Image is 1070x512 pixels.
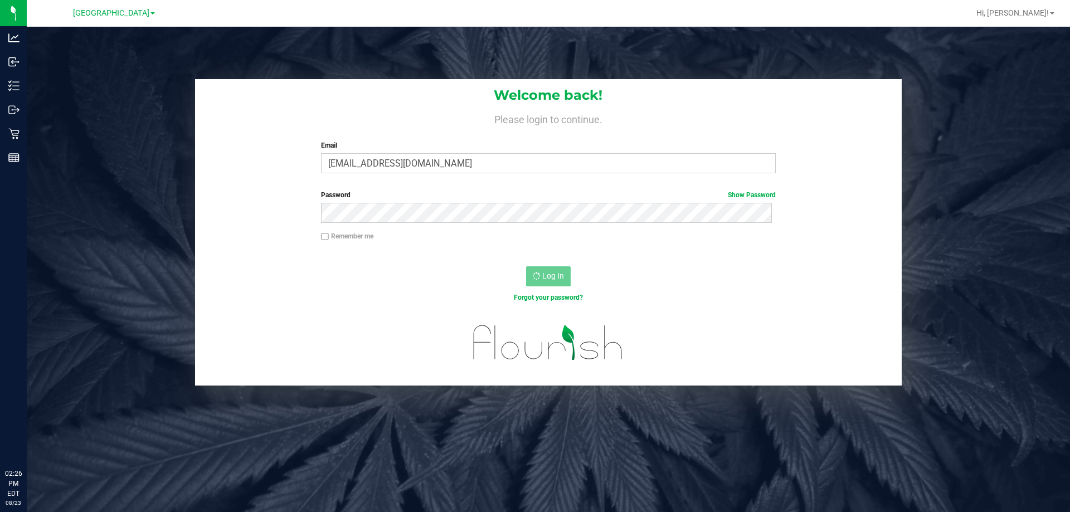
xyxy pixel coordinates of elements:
[8,104,20,115] inline-svg: Outbound
[542,271,564,280] span: Log In
[8,80,20,91] inline-svg: Inventory
[514,294,583,301] a: Forgot your password?
[8,32,20,43] inline-svg: Analytics
[5,469,22,499] p: 02:26 PM EDT
[321,233,329,241] input: Remember me
[321,191,351,199] span: Password
[460,314,636,371] img: flourish_logo.svg
[728,191,776,199] a: Show Password
[526,266,571,286] button: Log In
[976,8,1049,17] span: Hi, [PERSON_NAME]!
[73,8,149,18] span: [GEOGRAPHIC_DATA]
[195,88,902,103] h1: Welcome back!
[195,111,902,125] h4: Please login to continue.
[8,128,20,139] inline-svg: Retail
[321,140,775,150] label: Email
[8,152,20,163] inline-svg: Reports
[321,231,373,241] label: Remember me
[5,499,22,507] p: 08/23
[8,56,20,67] inline-svg: Inbound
